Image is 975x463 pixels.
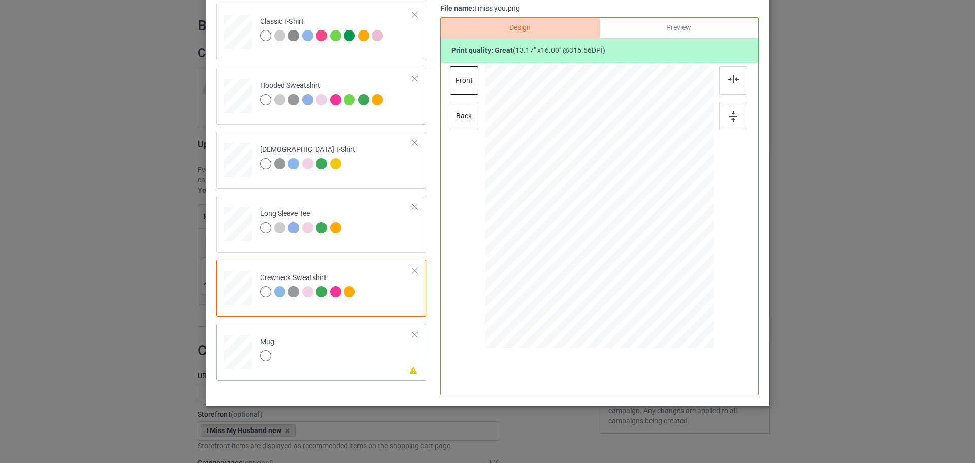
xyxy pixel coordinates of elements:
span: I miss you.png [474,4,520,12]
b: Print quality: [451,46,513,54]
img: svg+xml;base64,PD94bWwgdmVyc2lvbj0iMS4wIiBlbmNvZGluZz0iVVRGLTgiPz4KPHN2ZyB3aWR0aD0iMjJweCIgaGVpZ2... [728,75,739,83]
div: Preview [600,18,758,38]
div: Crewneck Sweatshirt [260,273,358,297]
div: Long Sleeve Tee [216,196,426,253]
span: great [495,46,513,54]
div: Mug [260,337,274,361]
div: [DEMOGRAPHIC_DATA] T-Shirt [260,145,355,169]
div: Hooded Sweatshirt [216,68,426,125]
div: back [450,102,478,130]
span: ( 13.17 " x 16.00 " @ 316.56 DPI) [513,46,605,54]
div: Classic T-Shirt [216,4,426,60]
img: heather_texture.png [288,30,299,41]
div: Mug [216,324,426,381]
div: [DEMOGRAPHIC_DATA] T-Shirt [216,132,426,189]
div: front [450,66,478,95]
div: Long Sleeve Tee [260,209,344,233]
img: svg+xml;base64,PD94bWwgdmVyc2lvbj0iMS4wIiBlbmNvZGluZz0iVVRGLTgiPz4KPHN2ZyB3aWR0aD0iMTZweCIgaGVpZ2... [729,111,737,122]
div: Crewneck Sweatshirt [216,260,426,317]
div: Design [441,18,599,38]
span: File name: [440,4,474,12]
div: Classic T-Shirt [260,17,386,41]
div: Hooded Sweatshirt [260,81,386,105]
